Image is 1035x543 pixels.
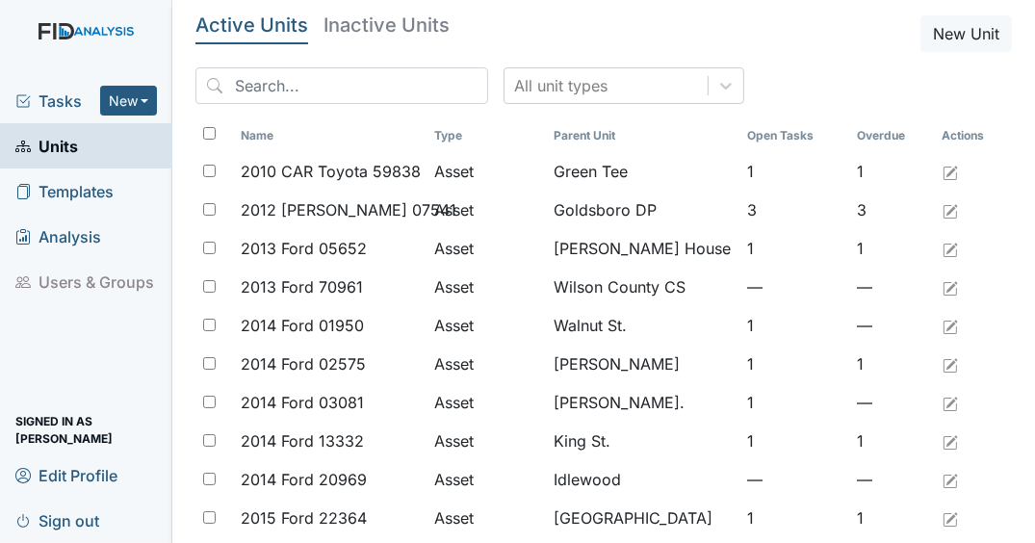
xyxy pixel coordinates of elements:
[427,191,547,229] td: Asset
[739,191,849,229] td: 3
[241,352,366,375] span: 2014 Ford 02575
[920,15,1012,52] button: New Unit
[943,198,958,221] a: Edit
[739,268,849,306] td: —
[849,229,934,268] td: 1
[427,229,547,268] td: Asset
[739,229,849,268] td: 1
[849,152,934,191] td: 1
[241,198,456,221] span: 2012 [PERSON_NAME] 07541
[943,352,958,375] a: Edit
[427,306,547,345] td: Asset
[514,74,608,97] div: All unit types
[943,275,958,298] a: Edit
[427,268,547,306] td: Asset
[849,268,934,306] td: —
[943,391,958,414] a: Edit
[849,191,934,229] td: 3
[739,152,849,191] td: 1
[849,345,934,383] td: 1
[15,460,117,490] span: Edit Profile
[15,505,99,535] span: Sign out
[203,127,216,140] input: Toggle All Rows Selected
[943,468,958,491] a: Edit
[241,314,364,337] span: 2014 Ford 01950
[427,152,547,191] td: Asset
[427,460,547,499] td: Asset
[195,15,308,35] h5: Active Units
[739,345,849,383] td: 1
[323,15,450,35] h5: Inactive Units
[739,499,849,537] td: 1
[739,383,849,422] td: 1
[427,383,547,422] td: Asset
[739,119,849,152] th: Toggle SortBy
[849,499,934,537] td: 1
[15,176,114,206] span: Templates
[546,306,739,345] td: Walnut St.
[546,422,739,460] td: King St.
[943,506,958,530] a: Edit
[427,119,547,152] th: Toggle SortBy
[241,468,367,491] span: 2014 Ford 20969
[195,67,488,104] input: Search...
[233,119,427,152] th: Toggle SortBy
[849,119,934,152] th: Toggle SortBy
[849,422,934,460] td: 1
[100,86,158,116] button: New
[546,383,739,422] td: [PERSON_NAME].
[241,506,367,530] span: 2015 Ford 22364
[427,345,547,383] td: Asset
[546,345,739,383] td: [PERSON_NAME]
[546,460,739,499] td: Idlewood
[546,268,739,306] td: Wilson County CS
[546,229,739,268] td: [PERSON_NAME] House
[15,90,100,113] a: Tasks
[546,191,739,229] td: Goldsboro DP
[241,160,421,183] span: 2010 CAR Toyota 59838
[849,383,934,422] td: —
[15,415,157,445] span: Signed in as [PERSON_NAME]
[739,422,849,460] td: 1
[546,499,739,537] td: [GEOGRAPHIC_DATA]
[241,237,367,260] span: 2013 Ford 05652
[943,237,958,260] a: Edit
[943,160,958,183] a: Edit
[546,152,739,191] td: Green Tee
[849,306,934,345] td: —
[427,499,547,537] td: Asset
[739,460,849,499] td: —
[739,306,849,345] td: 1
[935,119,1012,152] th: Actions
[943,314,958,337] a: Edit
[241,275,363,298] span: 2013 Ford 70961
[15,221,101,251] span: Analysis
[943,429,958,452] a: Edit
[546,119,739,152] th: Toggle SortBy
[427,422,547,460] td: Asset
[849,460,934,499] td: —
[241,391,364,414] span: 2014 Ford 03081
[241,429,364,452] span: 2014 Ford 13332
[15,131,78,161] span: Units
